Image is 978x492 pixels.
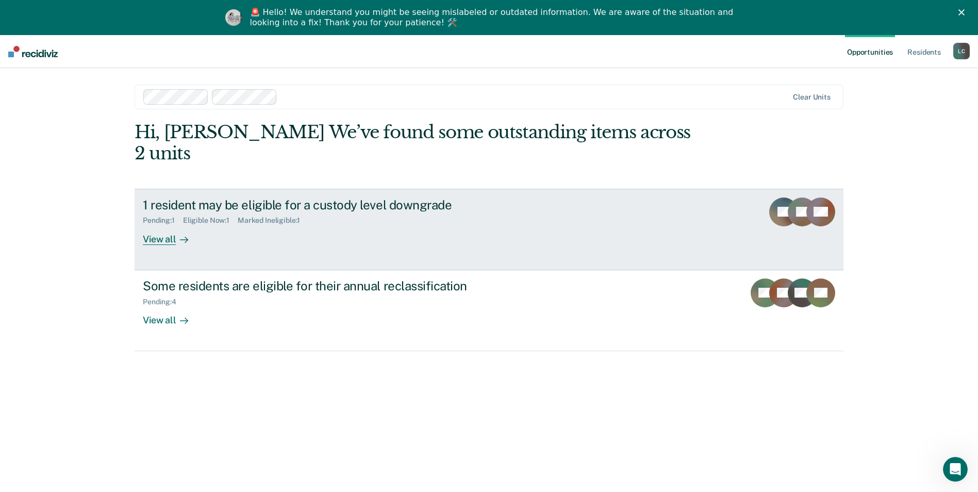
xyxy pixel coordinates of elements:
button: LC [953,43,970,59]
div: Eligible Now : 1 [183,216,238,225]
img: Recidiviz [8,46,58,57]
div: L C [953,43,970,59]
div: Close [958,9,969,15]
a: 1 resident may be eligible for a custody level downgradePending:1Eligible Now:1Marked Ineligible:... [135,189,843,270]
a: Residents [905,35,943,68]
div: Some residents are eligible for their annual reclassification [143,278,505,293]
div: Pending : 4 [143,298,185,306]
a: Opportunities [845,35,895,68]
img: Profile image for Kim [225,9,242,26]
div: View all [143,225,201,245]
div: View all [143,306,201,326]
div: Clear units [793,93,831,102]
div: 1 resident may be eligible for a custody level downgrade [143,198,505,212]
a: Some residents are eligible for their annual reclassificationPending:4View all [135,270,843,351]
iframe: Intercom live chat [943,457,968,482]
div: 🚨 Hello! We understand you might be seeing mislabeled or outdated information. We are aware of th... [250,7,737,28]
div: Pending : 1 [143,216,183,225]
div: Marked Ineligible : 1 [238,216,308,225]
div: Hi, [PERSON_NAME] We’ve found some outstanding items across 2 units [135,122,702,164]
